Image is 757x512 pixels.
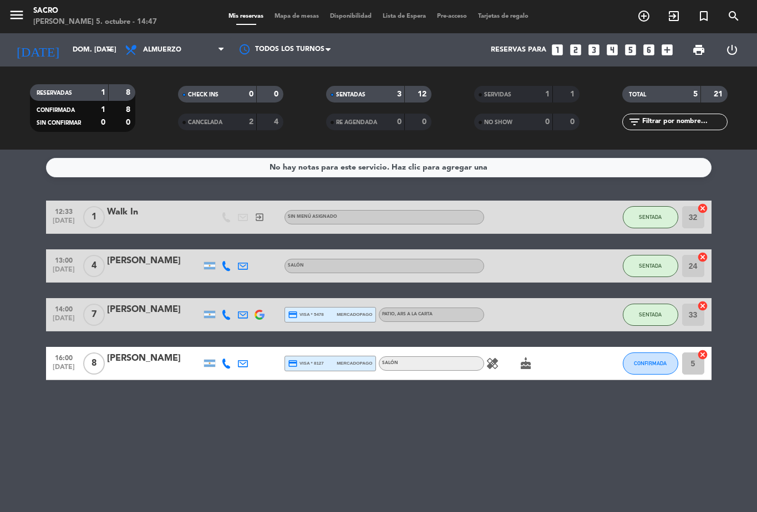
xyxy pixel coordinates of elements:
[697,300,708,311] i: cancel
[545,90,550,98] strong: 1
[697,9,710,23] i: turned_in_not
[692,43,705,57] span: print
[659,7,689,25] span: WALK IN
[697,252,708,263] i: cancel
[143,46,181,54] span: Almuerzo
[33,17,157,28] div: [PERSON_NAME] 5. octubre - 14:47
[634,360,667,366] span: CONFIRMADA
[637,9,651,23] i: add_circle_outline
[101,119,105,126] strong: 0
[336,120,377,125] span: RE AGENDADA
[397,118,402,126] strong: 0
[629,7,659,25] span: RESERVAR MESA
[83,352,105,375] span: 8
[377,13,431,19] span: Lista de Espera
[639,311,662,318] span: SENTADA
[103,43,116,57] i: arrow_drop_down
[431,13,473,19] span: Pre-acceso
[623,304,678,326] button: SENTADA
[107,205,201,219] div: Walk In
[33,6,157,17] div: Sacro
[288,263,304,268] span: SALÓN
[336,92,365,98] span: SENTADAS
[337,311,372,318] span: mercadopago
[660,43,674,57] i: add_box
[397,90,402,98] strong: 3
[587,43,601,57] i: looks_3
[422,118,429,126] strong: 0
[605,43,619,57] i: looks_4
[639,214,662,220] span: SENTADA
[223,13,269,19] span: Mis reservas
[623,206,678,228] button: SENTADA
[255,310,265,320] img: google-logo.png
[83,206,105,228] span: 1
[697,349,708,360] i: cancel
[8,7,25,27] button: menu
[288,310,298,320] i: credit_card
[382,361,398,365] span: SALÓN
[37,107,75,113] span: CONFIRMADA
[719,7,749,25] span: BUSCAR
[623,43,638,57] i: looks_5
[725,43,739,57] i: power_settings_new
[50,351,78,363] span: 16:00
[126,106,133,114] strong: 8
[484,92,511,98] span: SERVIDAS
[418,90,429,98] strong: 12
[50,217,78,230] span: [DATE]
[83,304,105,326] span: 7
[641,116,727,128] input: Filtrar por nombre...
[50,315,78,327] span: [DATE]
[50,253,78,266] span: 13:00
[667,9,680,23] i: exit_to_app
[50,204,78,217] span: 12:33
[715,33,749,66] div: LOG OUT
[324,13,377,19] span: Disponibilidad
[288,359,324,368] span: visa * 8127
[274,118,281,126] strong: 4
[269,13,324,19] span: Mapa de mesas
[126,119,133,126] strong: 0
[519,357,532,370] i: cake
[623,352,678,375] button: CONFIRMADA
[628,115,641,129] i: filter_list
[83,255,105,277] span: 4
[697,203,708,214] i: cancel
[623,255,678,277] button: SENTADA
[570,118,577,126] strong: 0
[249,118,253,126] strong: 2
[50,363,78,376] span: [DATE]
[126,89,133,96] strong: 8
[50,266,78,279] span: [DATE]
[568,43,583,57] i: looks_two
[642,43,656,57] i: looks_6
[8,38,67,62] i: [DATE]
[288,359,298,368] i: credit_card
[639,263,662,269] span: SENTADA
[693,90,698,98] strong: 5
[491,46,546,54] span: Reservas para
[50,302,78,315] span: 14:00
[274,90,281,98] strong: 0
[249,90,253,98] strong: 0
[37,90,72,96] span: RESERVADAS
[107,303,201,317] div: [PERSON_NAME]
[629,92,646,98] span: TOTAL
[288,214,337,219] span: Sin menú asignado
[550,43,565,57] i: looks_one
[101,89,105,96] strong: 1
[337,360,372,367] span: mercadopago
[727,9,740,23] i: search
[288,310,324,320] span: visa * 5478
[188,120,222,125] span: CANCELADA
[570,90,577,98] strong: 1
[270,161,487,174] div: No hay notas para este servicio. Haz clic para agregar una
[255,212,265,222] i: exit_to_app
[714,90,725,98] strong: 21
[395,312,433,316] span: , ARS A LA CARTA
[107,254,201,268] div: [PERSON_NAME]
[486,357,499,370] i: healing
[188,92,219,98] span: CHECK INS
[8,7,25,23] i: menu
